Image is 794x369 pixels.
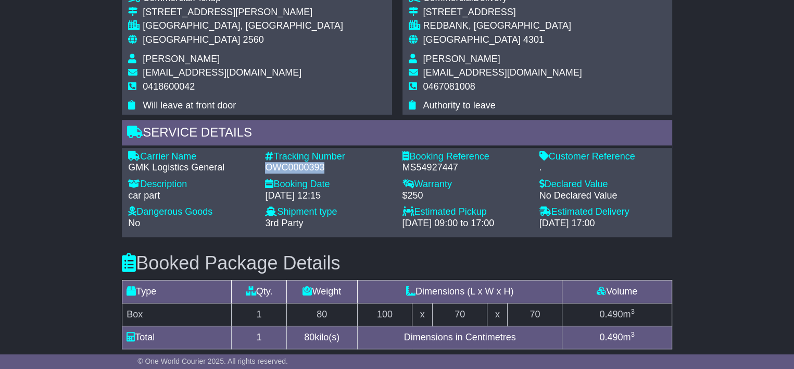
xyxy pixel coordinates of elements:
div: Service Details [122,120,672,148]
td: 70 [508,303,562,326]
div: [DATE] 09:00 to 17:00 [402,218,528,229]
span: Will leave at front door [143,100,236,110]
td: m [562,326,672,349]
span: [EMAIL_ADDRESS][DOMAIN_NAME] [143,67,301,78]
td: 1 [232,303,286,326]
div: Warranty [402,179,528,190]
td: Total [122,326,232,349]
div: MS54927447 [402,162,528,174]
span: 0418600042 [143,81,195,92]
span: 0.490 [599,332,623,342]
div: Tracking Number [265,151,392,163]
td: x [487,303,508,326]
div: . [539,162,666,174]
div: Booking Date [265,179,392,190]
td: Type [122,280,232,303]
span: 0467081008 [423,81,475,92]
div: Booking Reference [402,151,528,163]
div: Shipment type [265,206,392,218]
sup: 3 [631,308,635,315]
td: Dimensions (L x W x H) [357,280,562,303]
td: 100 [357,303,412,326]
span: 3rd Party [265,218,303,228]
div: Declared Value [539,179,666,190]
td: 1 [232,326,286,349]
div: Carrier Name [128,151,255,163]
td: Box [122,303,232,326]
td: x [412,303,433,326]
td: Weight [286,280,357,303]
span: [GEOGRAPHIC_DATA] [143,34,240,45]
span: 0.490 [599,309,623,319]
div: Estimated Delivery [539,206,666,218]
div: [STREET_ADDRESS][PERSON_NAME] [143,7,343,18]
span: 2560 [243,34,264,45]
div: Description [128,179,255,190]
div: GMK Logistics General [128,162,255,174]
td: m [562,303,672,326]
span: © One World Courier 2025. All rights reserved. [137,357,288,365]
span: 4301 [523,34,544,45]
span: No [128,218,140,228]
div: OWC0000393 [265,162,392,174]
span: 80 [304,332,314,342]
div: [STREET_ADDRESS] [423,7,582,18]
td: 80 [286,303,357,326]
div: [DATE] 12:15 [265,190,392,202]
span: [EMAIL_ADDRESS][DOMAIN_NAME] [423,67,582,78]
div: REDBANK, [GEOGRAPHIC_DATA] [423,20,582,32]
div: Dangerous Goods [128,206,255,218]
span: [PERSON_NAME] [423,54,500,64]
span: [GEOGRAPHIC_DATA] [423,34,521,45]
span: [PERSON_NAME] [143,54,220,64]
div: Estimated Pickup [402,206,528,218]
td: Qty. [232,280,286,303]
td: 70 [433,303,487,326]
div: Customer Reference [539,151,666,163]
sup: 3 [631,330,635,338]
td: Volume [562,280,672,303]
h3: Booked Package Details [122,253,672,274]
div: [GEOGRAPHIC_DATA], [GEOGRAPHIC_DATA] [143,20,343,32]
span: Authority to leave [423,100,496,110]
div: No Declared Value [539,190,666,202]
td: Dimensions in Centimetres [357,326,562,349]
td: kilo(s) [286,326,357,349]
div: car part [128,190,255,202]
div: [DATE] 17:00 [539,218,666,229]
div: $250 [402,190,528,202]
